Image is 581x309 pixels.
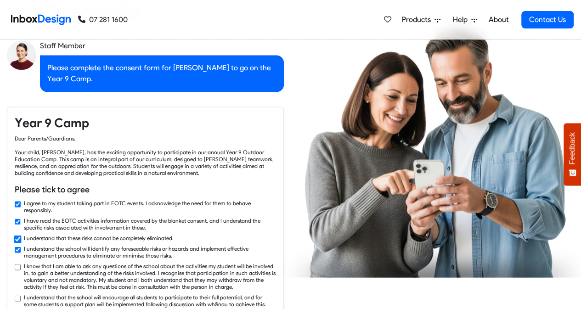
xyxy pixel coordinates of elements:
[40,55,284,92] div: Please complete the consent form for [PERSON_NAME] to go on the Year 9 Camp.
[24,199,276,213] label: I agree to my student taking part in EOTC events. I acknowledge the need for them to behave respo...
[568,132,576,164] span: Feedback
[402,14,434,25] span: Products
[521,11,574,28] a: Contact Us
[78,14,128,25] a: 07 281 1600
[449,11,481,29] a: Help
[564,123,581,185] button: Feedback - Show survey
[15,114,276,131] h4: Year 9 Camp
[7,40,36,70] img: staff_avatar.png
[24,262,276,290] label: I know that I am able to ask any questions of the school about the activities my student will be ...
[398,11,444,29] a: Products
[486,11,511,29] a: About
[24,245,276,258] label: I understand the school will identify any foreseeable risks or hazards and implement effective ma...
[40,40,284,51] div: Staff Member
[15,183,276,195] h6: Please tick to agree
[15,135,276,176] div: Dear Parents/Guardians, Your child, [PERSON_NAME], has the exciting opportunity to participate in...
[453,14,471,25] span: Help
[24,234,174,241] label: I understand that these risks cannot be completely eliminated.
[24,293,276,307] label: I understand that the school will encourage all students to participate to their full potential, ...
[24,217,276,230] label: I have read the EOTC activities information covered by the blanket consent, and I understand the ...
